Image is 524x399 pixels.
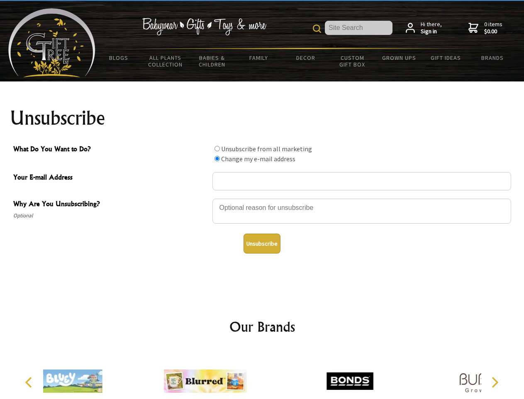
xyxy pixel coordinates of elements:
[214,156,220,161] input: What Do You Want to Do?
[325,21,392,35] input: Site Search
[421,28,442,35] strong: Sign in
[10,108,514,128] h1: Unsubscribe
[484,20,502,35] span: 0 items
[375,49,422,66] a: Grown Ups
[214,146,220,151] input: What Do You Want to Do?
[484,28,502,35] strong: $0.00
[485,373,504,392] button: Next
[329,49,376,73] a: Custom Gift Box
[236,49,283,66] a: Family
[468,21,502,35] a: 0 items$0.00
[212,199,511,224] textarea: Why Are You Unsubscribing?
[221,145,312,153] label: Unsubscribe from all marketing
[244,234,280,254] button: Unsubscribe
[142,18,266,35] img: Babywear - Gifts - Toys & more
[13,211,208,221] span: Optional
[13,199,208,211] span: Why Are You Unsubscribing?
[8,8,95,77] img: Babyware - Gifts - Toys and more...
[95,49,142,66] a: BLOGS
[13,172,208,184] span: Your E-mail Address
[422,49,469,66] a: Gift Ideas
[21,373,39,392] button: Previous
[469,49,516,66] a: Brands
[282,49,329,66] a: Decor
[406,21,442,35] a: Hi there,Sign in
[221,155,295,163] label: Change my e-mail address
[421,21,442,35] span: Hi there,
[13,144,208,156] span: What Do You Want to Do?
[189,49,236,73] a: Babies & Children
[17,317,508,337] h2: Our Brands
[212,172,511,190] input: Your E-mail Address
[313,25,321,33] img: product search
[142,49,189,73] a: All Plants Collection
